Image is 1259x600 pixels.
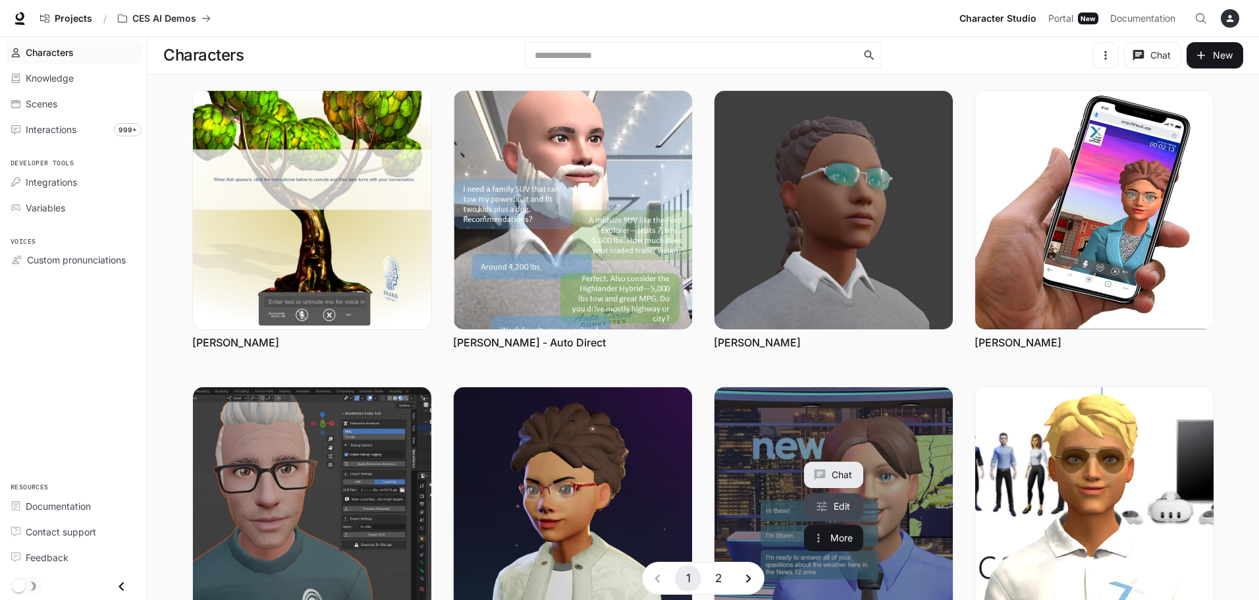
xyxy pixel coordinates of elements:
[282,197,342,223] a: Edit Ash Adman
[1065,165,1124,192] button: Chat with Cliff-Rusnak
[5,92,142,115] a: Scenes
[5,546,142,569] a: Feedback
[804,165,863,192] button: Chat with Charles
[26,123,76,136] span: Interactions
[1048,11,1073,27] span: Portal
[163,42,244,68] h1: Characters
[12,578,25,593] span: Dark mode toggle
[714,335,801,350] a: [PERSON_NAME]
[1188,5,1214,32] button: Open Command Menu
[5,67,142,90] a: Knowledge
[5,520,142,543] a: Contact support
[1124,42,1181,68] button: Chat
[714,91,953,329] img: Charles
[543,165,603,192] button: Chat with Bob - Auto Direct
[1078,13,1098,24] div: New
[954,5,1042,32] a: Character Studio
[675,565,701,591] button: page 1
[5,171,142,194] a: Integrations
[1065,525,1124,551] button: More actions
[804,197,863,223] a: Edit Charles
[1187,42,1243,68] button: New
[26,201,65,215] span: Variables
[5,495,142,518] a: Documentation
[26,45,74,59] span: Characters
[5,248,142,271] a: Custom pronunciations
[107,573,136,600] button: Close drawer
[1065,462,1124,488] button: Chat with Grayson
[1065,493,1124,520] a: Edit Grayson
[1043,5,1104,32] a: PortalNew
[282,493,342,520] a: Edit Dr_Kiltz
[282,165,342,192] button: Chat with Ash Adman
[114,123,142,136] span: 999+
[975,91,1214,329] img: Cliff-Rusnak
[282,462,342,488] button: Chat with Dr_Kiltz
[132,13,196,24] p: CES AI Demos
[804,462,863,488] button: Chat with Grant Buckley
[5,196,142,219] a: Variables
[5,41,142,64] a: Characters
[26,499,91,513] span: Documentation
[5,118,142,141] a: Interactions
[454,91,692,329] img: Bob - Auto Direct
[453,335,606,350] a: [PERSON_NAME] - Auto Direct
[804,525,863,551] button: More actions
[98,12,112,26] div: /
[642,562,764,595] nav: pagination navigation
[112,5,217,32] button: All workspaces
[193,91,431,329] img: Ash Adman
[27,253,126,267] span: Custom pronunciations
[959,11,1036,27] span: Character Studio
[736,565,762,591] button: Go to next page
[975,335,1061,350] a: [PERSON_NAME]
[1105,5,1185,32] a: Documentation
[34,5,98,32] a: Go to projects
[1110,11,1175,27] span: Documentation
[26,71,74,85] span: Knowledge
[26,525,96,539] span: Contact support
[543,229,603,255] button: More actions
[543,462,603,488] button: Chat with Dr. Nexa Prime
[543,525,603,551] button: More actions
[804,229,863,255] button: More actions
[26,97,57,111] span: Scenes
[282,229,342,255] button: More actions
[543,197,603,223] a: Edit Bob - Auto Direct
[26,551,68,564] span: Feedback
[282,525,342,551] button: More actions
[804,493,863,520] a: Edit Grant Buckley
[192,335,279,350] a: [PERSON_NAME]
[543,493,603,520] a: Edit Dr. Nexa Prime
[1065,229,1124,255] button: More actions
[55,13,92,24] span: Projects
[26,175,77,189] span: Integrations
[705,565,732,591] button: Go to page 2
[1065,197,1124,223] a: Edit Cliff-Rusnak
